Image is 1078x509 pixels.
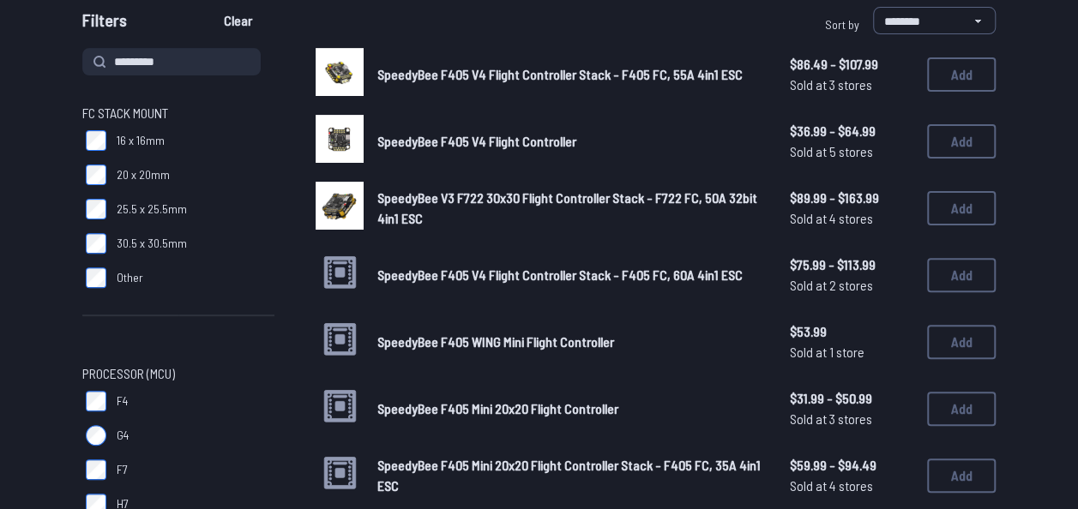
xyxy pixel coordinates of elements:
[927,124,996,159] button: Add
[790,342,913,362] span: Sold at 1 store
[377,131,762,152] a: SpeedyBee F405 V4 Flight Controller
[377,398,762,419] a: SpeedyBee F405 Mini 20x20 Flight Controller
[377,266,743,283] span: SpeedyBee F405 V4 Flight Controller Stack - F405 FC, 60A 4in1 ESC
[790,141,913,162] span: Sold at 5 stores
[927,258,996,292] button: Add
[927,57,996,92] button: Add
[377,457,761,494] span: SpeedyBee F405 Mini 20x20 Flight Controller Stack - F405 FC, 35A 4in1 ESC
[927,191,996,225] button: Add
[117,132,165,149] span: 16 x 16mm
[790,476,913,496] span: Sold at 4 stores
[790,388,913,409] span: $31.99 - $50.99
[790,254,913,275] span: $75.99 - $113.99
[82,363,175,384] span: Processor (MCU)
[86,165,106,185] input: 20 x 20mm
[377,265,762,285] a: SpeedyBee F405 V4 Flight Controller Stack - F405 FC, 60A 4in1 ESC
[790,121,913,141] span: $36.99 - $64.99
[377,133,576,149] span: SpeedyBee F405 V4 Flight Controller
[316,48,364,101] a: image
[377,455,762,496] a: SpeedyBee F405 Mini 20x20 Flight Controller Stack - F405 FC, 35A 4in1 ESC
[377,64,762,85] a: SpeedyBee F405 V4 Flight Controller Stack - F405 FC, 55A 4in1 ESC
[86,130,106,151] input: 16 x 16mm
[377,66,743,82] span: SpeedyBee F405 V4 Flight Controller Stack - F405 FC, 55A 4in1 ESC
[316,115,364,163] img: image
[117,427,129,444] span: G4
[790,75,913,95] span: Sold at 3 stores
[377,188,762,229] a: SpeedyBee V3 F722 30x30 Flight Controller Stack - F722 FC, 50A 32bit 4in1 ESC
[117,392,128,410] span: F4
[790,455,913,476] span: $59.99 - $94.49
[86,199,106,219] input: 25.5 x 25.5mm
[86,391,106,411] input: F4
[86,267,106,288] input: Other
[927,458,996,493] button: Add
[927,392,996,426] button: Add
[316,182,364,230] img: image
[790,208,913,229] span: Sold at 4 stores
[117,461,128,478] span: F7
[209,7,267,34] button: Clear
[117,166,170,183] span: 20 x 20mm
[790,275,913,296] span: Sold at 2 stores
[790,188,913,208] span: $89.99 - $163.99
[316,115,364,168] a: image
[82,103,168,123] span: FC Stack Mount
[117,269,143,286] span: Other
[790,321,913,342] span: $53.99
[316,182,364,235] a: image
[86,459,106,480] input: F7
[927,325,996,359] button: Add
[790,54,913,75] span: $86.49 - $107.99
[377,333,614,350] span: SpeedyBee F405 WING Mini Flight Controller
[86,233,106,254] input: 30.5 x 30.5mm
[82,7,127,41] span: Filters
[377,189,757,226] span: SpeedyBee V3 F722 30x30 Flight Controller Stack - F722 FC, 50A 32bit 4in1 ESC
[117,201,187,218] span: 25.5 x 25.5mm
[825,17,859,32] span: Sort by
[316,48,364,96] img: image
[790,409,913,429] span: Sold at 3 stores
[377,332,762,352] a: SpeedyBee F405 WING Mini Flight Controller
[873,7,996,34] select: Sort by
[86,425,106,446] input: G4
[117,235,187,252] span: 30.5 x 30.5mm
[377,400,618,416] span: SpeedyBee F405 Mini 20x20 Flight Controller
